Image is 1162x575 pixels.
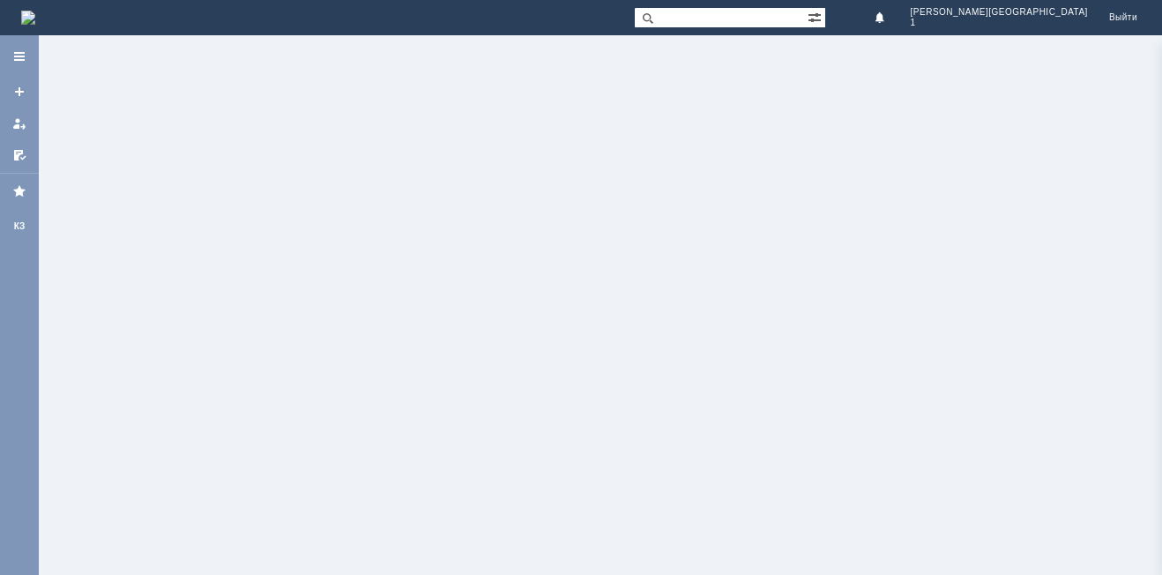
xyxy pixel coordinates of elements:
[5,213,34,241] a: КЗ
[911,7,1088,18] span: [PERSON_NAME][GEOGRAPHIC_DATA]
[5,220,34,234] div: КЗ
[5,78,34,106] a: Создать заявку
[808,8,825,25] span: Расширенный поиск
[5,141,34,169] a: Мои согласования
[5,109,34,138] a: Мои заявки
[21,11,35,25] a: Перейти на домашнюю страницу
[21,11,35,25] img: logo
[911,18,1088,28] span: 1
